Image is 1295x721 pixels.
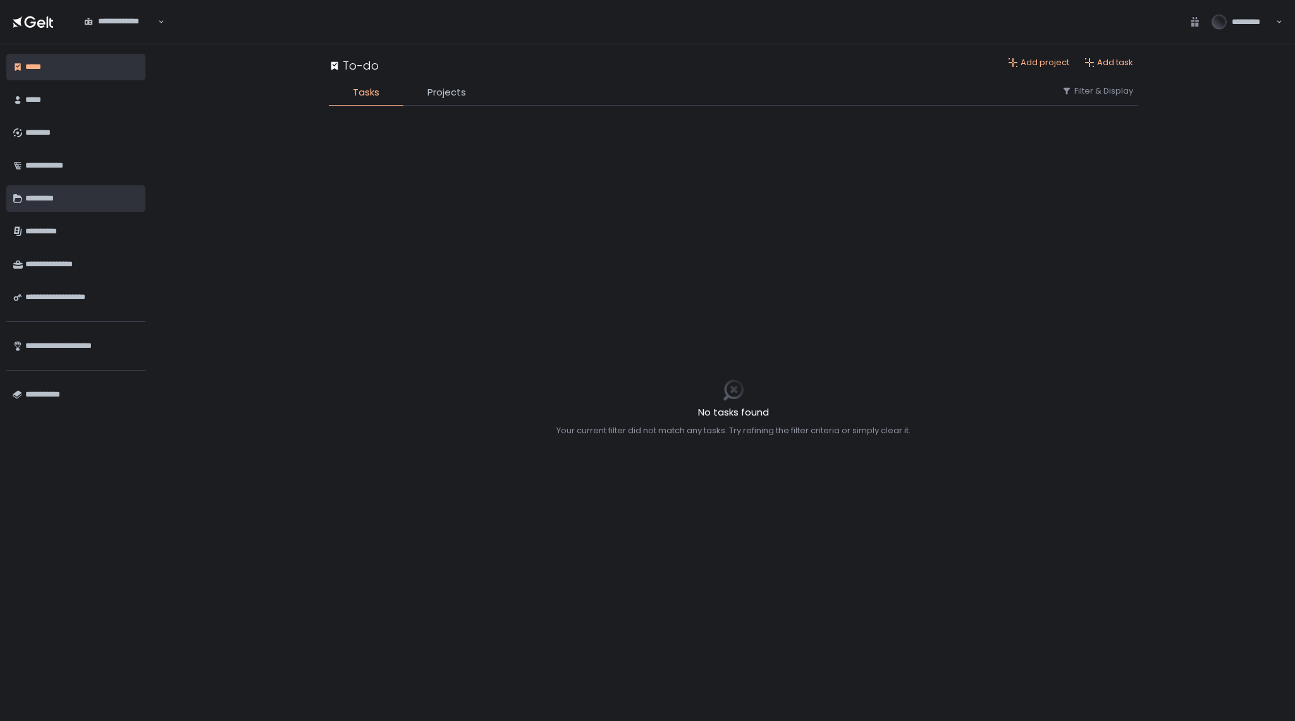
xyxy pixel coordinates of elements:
[1084,57,1133,68] button: Add task
[1062,85,1133,97] button: Filter & Display
[1008,57,1069,68] button: Add project
[556,425,911,436] div: Your current filter did not match any tasks. Try refining the filter criteria or simply clear it.
[556,405,911,420] h2: No tasks found
[329,57,379,74] div: To-do
[84,27,157,40] input: Search for option
[353,85,379,100] span: Tasks
[427,85,466,100] span: Projects
[76,9,164,35] div: Search for option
